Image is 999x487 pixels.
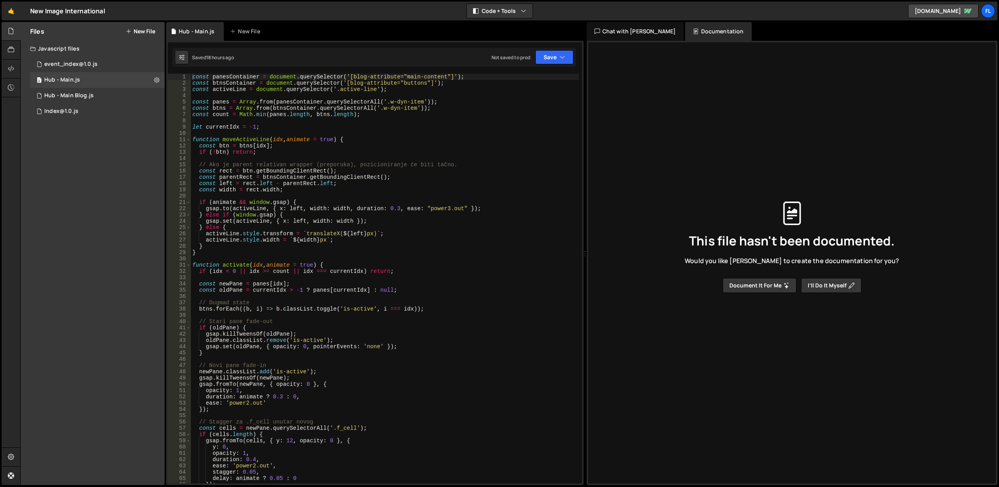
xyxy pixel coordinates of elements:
div: 15795/42190.js [30,56,165,72]
button: Code + Tools [467,4,533,18]
div: 26 [168,231,191,237]
div: Hub - Main.js [44,76,80,84]
div: 31 [168,262,191,268]
div: 23 [168,212,191,218]
div: event_index@1.0.js [44,61,98,68]
div: 30 [168,256,191,262]
div: 16 [168,168,191,174]
div: 10 [168,130,191,136]
div: 29 [168,249,191,256]
div: 32 [168,268,191,274]
div: 65 [168,475,191,482]
div: 21 [168,199,191,205]
div: 9 [168,124,191,130]
div: Not saved to prod [491,54,531,61]
div: 24 [168,218,191,224]
div: 18 [168,180,191,187]
div: Hub - Main Blog.js [44,92,94,99]
span: This file hasn't been documented. [689,234,895,247]
div: 38 [168,306,191,312]
div: Saved [192,54,234,61]
div: 15795/46353.js [30,88,165,104]
div: Documentation [685,22,751,41]
div: 34 [168,281,191,287]
div: 1 [168,74,191,80]
div: 46 [168,356,191,362]
div: 20 [168,193,191,199]
div: Hub - Main.js [179,27,214,35]
div: 27 [168,237,191,243]
div: 44 [168,343,191,350]
div: 42 [168,331,191,337]
div: 59 [168,438,191,444]
div: 45 [168,350,191,356]
div: 8 [168,118,191,124]
div: 36 [168,293,191,300]
div: 53 [168,400,191,406]
div: 47 [168,362,191,369]
div: New Image International [30,6,105,16]
div: 3 [168,86,191,93]
a: [DOMAIN_NAME] [908,4,979,18]
div: Index@1.0.js [44,108,78,115]
div: 56 [168,419,191,425]
div: 57 [168,425,191,431]
div: 15 [168,162,191,168]
div: Chat with [PERSON_NAME] [587,22,684,41]
div: 25 [168,224,191,231]
div: 49 [168,375,191,381]
div: 19 [168,187,191,193]
div: 2 [168,80,191,86]
div: 48 [168,369,191,375]
div: 28 [168,243,191,249]
div: 12 [168,143,191,149]
div: 62 [168,456,191,463]
div: 7 [168,111,191,118]
div: 39 [168,312,191,318]
div: 35 [168,287,191,293]
div: 11 [168,136,191,143]
div: 58 [168,431,191,438]
button: Document it for me [723,278,796,293]
button: New File [126,28,155,35]
div: 63 [168,463,191,469]
h2: Files [30,27,44,36]
div: 37 [168,300,191,306]
div: 13 [168,149,191,155]
div: 6 [168,105,191,111]
span: Would you like [PERSON_NAME] to create the documentation for you? [685,256,899,265]
div: 5 [168,99,191,105]
div: 33 [168,274,191,281]
div: 54 [168,406,191,412]
div: 43 [168,337,191,343]
div: 40 [168,318,191,325]
div: 50 [168,381,191,387]
a: Fl [981,4,995,18]
div: 17 [168,174,191,180]
div: 55 [168,412,191,419]
div: 18 hours ago [206,54,234,61]
div: 51 [168,387,191,394]
div: 15795/46323.js [30,72,165,88]
div: New File [230,27,263,35]
div: 60 [168,444,191,450]
div: 61 [168,450,191,456]
button: I’ll do it myself [801,278,861,293]
div: 22 [168,205,191,212]
div: Javascript files [21,41,165,56]
button: Save [535,50,573,64]
div: 52 [168,394,191,400]
div: 4 [168,93,191,99]
div: 64 [168,469,191,475]
div: 41 [168,325,191,331]
a: 🤙 [2,2,21,20]
div: 14 [168,155,191,162]
span: 2 [37,78,42,84]
div: 15795/44313.js [30,104,165,119]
